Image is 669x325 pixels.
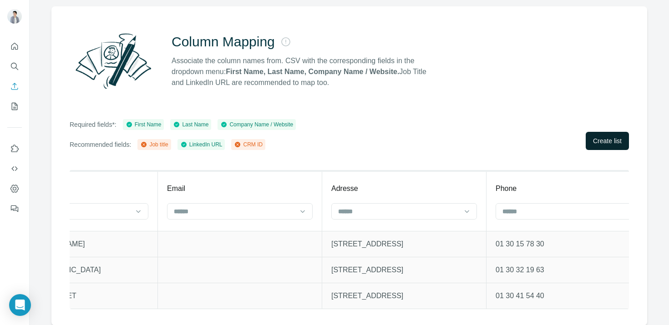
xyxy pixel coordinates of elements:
[7,9,22,24] img: Avatar
[173,120,208,129] div: Last Name
[9,294,31,316] div: Open Intercom Messenger
[172,55,435,88] p: Associate the column names from. CSV with the corresponding fields in the dropdown menu: Job Titl...
[7,160,22,177] button: Use Surfe API
[7,140,22,157] button: Use Surfe on LinkedIn
[140,140,168,149] div: Job title
[7,58,22,75] button: Search
[593,136,622,145] span: Create list
[220,120,293,129] div: Company Name / Website
[172,34,275,50] h2: Column Mapping
[496,265,641,275] p: 01 30 32 19 63
[331,183,358,194] p: Adresse
[496,239,641,250] p: 01 30 15 78 30
[331,239,477,250] p: [STREET_ADDRESS]
[7,38,22,55] button: Quick start
[3,290,148,301] p: 78120 RAMBOUILLET
[331,290,477,301] p: [STREET_ADDRESS]
[7,200,22,217] button: Feedback
[496,290,641,301] p: 01 30 41 54 40
[70,28,157,94] img: Surfe Illustration - Column Mapping
[167,183,185,194] p: Email
[7,78,22,95] button: Enrich CSV
[70,140,131,149] p: Recommended fields:
[7,180,22,197] button: Dashboard
[234,140,263,149] div: CRM ID
[126,120,162,129] div: First Name
[70,120,117,129] p: Required fields*:
[7,98,22,115] button: My lists
[3,239,148,250] p: 78360 [PERSON_NAME]
[180,140,223,149] div: LinkedIn URL
[496,183,517,194] p: Phone
[226,68,399,75] strong: First Name, Last Name, Company Name / Website.
[3,265,148,275] p: 75008 [GEOGRAPHIC_DATA]
[331,265,477,275] p: [STREET_ADDRESS]
[586,132,629,150] button: Create list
